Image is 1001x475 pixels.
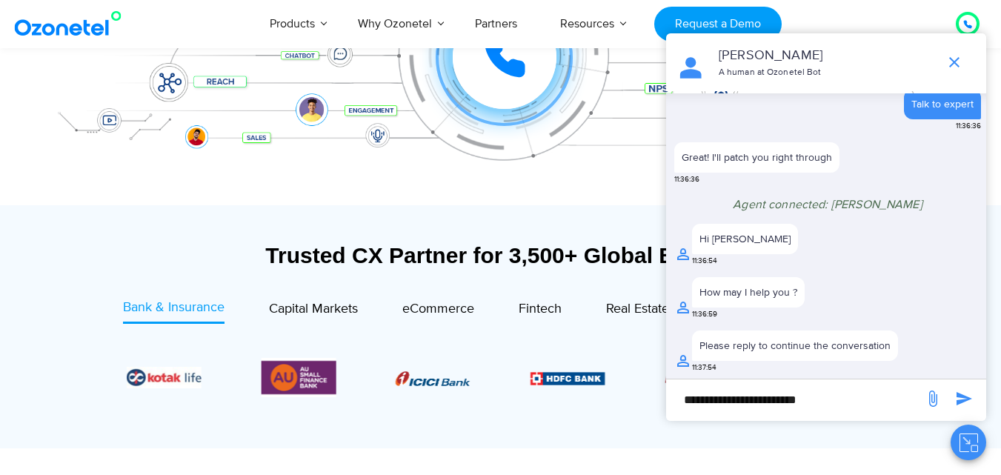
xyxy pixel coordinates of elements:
div: How may I help you ? [699,285,797,300]
span: end chat or minimize [940,47,969,77]
p: Great! I'll patch you right through [682,150,832,165]
div: Talk to expert [911,96,974,112]
a: Request a Demo [654,7,781,41]
a: Fintech [519,298,562,324]
a: eCommerce [402,298,474,324]
img: Picture8.png [396,371,470,386]
div: Hi [PERSON_NAME] [699,231,791,247]
span: send message [949,384,979,413]
p: A human at Ozonetel Bot [719,66,931,79]
img: Picture13.png [261,358,336,397]
a: Real Estate [606,298,669,324]
img: Picture9.png [531,372,605,385]
span: 11:37:54 [692,362,716,373]
div: Trusted CX Partner for 3,500+ Global Brands [45,242,957,268]
span: 11:36:59 [692,309,717,320]
span: 11:36:36 [674,174,699,185]
p: [PERSON_NAME] [719,46,931,66]
div: new-msg-input [674,387,917,413]
img: Picture10.png [665,374,740,383]
div: Image Carousel [127,358,875,397]
span: 11:36:36 [956,121,981,132]
img: Picture26.jpg [126,367,201,388]
div: 2 / 6 [531,369,605,387]
a: Bank & Insurance [123,298,225,324]
span: Bank & Insurance [123,299,225,316]
span: send message [918,384,948,413]
div: 6 / 6 [261,358,336,397]
span: Capital Markets [269,301,358,317]
div: 3 / 6 [665,369,740,387]
span: 11:36:54 [692,256,717,267]
div: Please reply to continue the conversation [699,338,891,353]
div: 5 / 6 [126,367,201,388]
span: Fintech [519,301,562,317]
span: Agent connected: [PERSON_NAME] [733,197,922,212]
div: 1 / 6 [396,369,470,387]
span: eCommerce [402,301,474,317]
span: Real Estate [606,301,669,317]
button: Close chat [951,425,986,460]
a: Capital Markets [269,298,358,324]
